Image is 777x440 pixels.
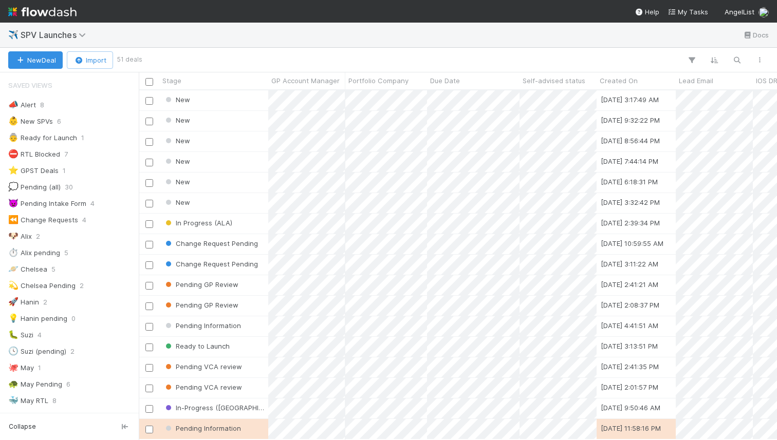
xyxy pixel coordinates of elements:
div: [DATE] 2:39:34 PM [601,218,660,228]
span: SPV Launches [21,30,91,40]
span: 🪐 [8,264,18,273]
div: [DATE] 3:32:42 PM [601,197,660,207]
div: In Progress (ALA) [163,218,232,228]
input: Toggle Row Selected [145,343,153,351]
span: 4 [82,214,86,226]
span: Pending Information [163,424,241,432]
small: 51 deals [117,55,142,64]
span: 5 [51,263,55,276]
span: New [163,116,190,124]
div: Alix [8,230,32,243]
span: 2 [43,296,47,309]
span: Pending GP Review [163,301,238,309]
span: 2 [70,345,75,358]
a: My Tasks [668,7,708,17]
span: New [163,198,190,206]
div: Pending (all) [8,181,61,194]
img: avatar_d2b43477-63dc-4e62-be5b-6fdd450c05a1.png [758,7,769,17]
span: 30 [65,181,73,194]
span: 8 [40,99,44,111]
div: New [163,94,190,105]
span: Pending VCA review [163,383,242,391]
span: Created On [600,75,638,86]
button: Import [67,51,113,69]
input: Toggle Row Selected [145,426,153,433]
div: Suzi [8,329,33,341]
div: New [163,197,190,207]
span: In-Progress ([GEOGRAPHIC_DATA]) [163,404,288,412]
img: logo-inverted-e16ddd16eac7371096b0.svg [8,3,77,21]
div: Pending Information [163,423,241,433]
span: Self-advised status [523,75,585,86]
span: 💫 [8,281,18,290]
input: Toggle Row Selected [145,405,153,413]
div: [DATE] 2:41:35 PM [601,361,659,372]
span: New [163,95,190,104]
span: 🐶 [8,232,18,240]
div: [DATE] 3:13:51 PM [601,341,658,351]
div: [DATE] 3:17:49 AM [601,94,659,105]
input: Toggle Row Selected [145,364,153,372]
div: New SPVs [8,115,53,128]
div: May Pending [8,378,62,391]
div: Pending GP Review [163,300,238,310]
div: [DATE] 11:58:16 PM [601,423,661,433]
span: Saved Views [8,75,52,95]
span: Pending VCA review [163,362,242,371]
span: 💭 [8,182,18,191]
span: Ready to Launch [163,342,230,350]
input: Toggle Row Selected [145,282,153,290]
span: Portfolio Company [348,75,409,86]
span: My Tasks [668,8,708,16]
span: 2 [80,279,84,292]
span: 6 [57,115,61,128]
span: 1 [63,164,66,177]
span: ✈️ [8,30,18,39]
span: 1 [38,361,41,374]
div: [DATE] 8:56:44 PM [601,136,660,146]
span: New [163,137,190,145]
div: May RTL [8,394,48,407]
input: Toggle Row Selected [145,323,153,331]
span: GP Account Manager [271,75,340,86]
span: Lead Email [679,75,713,86]
div: Pending VCA review [163,382,242,392]
span: 👵 [8,133,18,142]
span: In Progress (ALA) [163,219,232,227]
span: 0 [71,312,76,325]
span: 🐛 [8,330,18,339]
span: 👿 [8,199,18,207]
span: New [163,157,190,165]
div: [DATE] 2:01:57 PM [601,382,658,392]
div: Change Requests [8,214,78,226]
span: 👶 [8,117,18,125]
div: Suzi (pending) [8,345,66,358]
div: [DATE] 2:41:21 AM [601,279,658,290]
span: Stage [8,410,30,431]
input: Toggle Row Selected [145,241,153,248]
span: 💡 [8,314,18,322]
div: GPST Deals [8,164,59,177]
span: 4 [90,197,95,210]
a: Docs [743,29,769,41]
div: Change Request Pending [163,238,258,248]
input: Toggle Row Selected [145,118,153,125]
div: Change Request Pending [163,259,258,269]
span: 🕓 [8,347,18,355]
div: New [163,136,190,146]
div: May [8,361,34,374]
span: 📣 [8,100,18,109]
div: Help [635,7,659,17]
div: Alert [8,99,36,111]
span: 8 [52,394,57,407]
span: New [163,178,190,186]
div: Pending GP Review [163,279,238,290]
span: 4 [38,329,42,341]
span: 🚀 [8,297,18,306]
input: Toggle Row Selected [145,159,153,166]
span: Change Request Pending [163,260,258,268]
input: Toggle All Rows Selected [145,78,153,86]
span: Due Date [430,75,460,86]
div: [DATE] 3:11:22 AM [601,259,658,269]
div: Hanin [8,296,39,309]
